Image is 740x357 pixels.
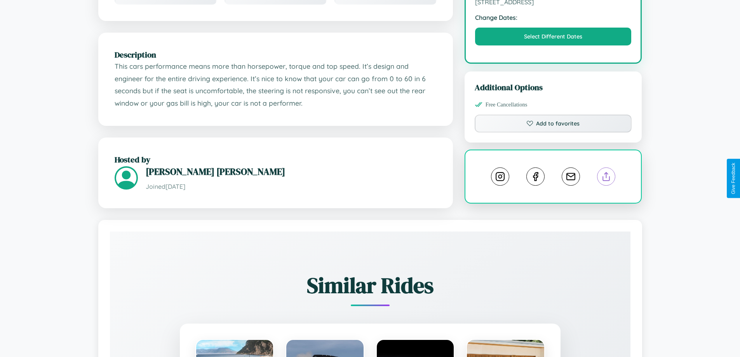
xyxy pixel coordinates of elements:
h3: [PERSON_NAME] [PERSON_NAME] [146,165,437,178]
button: Select Different Dates [475,28,632,45]
span: Free Cancellations [486,101,528,108]
h3: Additional Options [475,82,632,93]
p: This cars performance means more than horsepower, torque and top speed. It’s design and engineer ... [115,60,437,110]
button: Add to favorites [475,115,632,132]
h2: Hosted by [115,154,437,165]
div: Give Feedback [731,163,736,194]
h2: Description [115,49,437,60]
p: Joined [DATE] [146,181,437,192]
h2: Similar Rides [137,270,603,300]
strong: Change Dates: [475,14,632,21]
